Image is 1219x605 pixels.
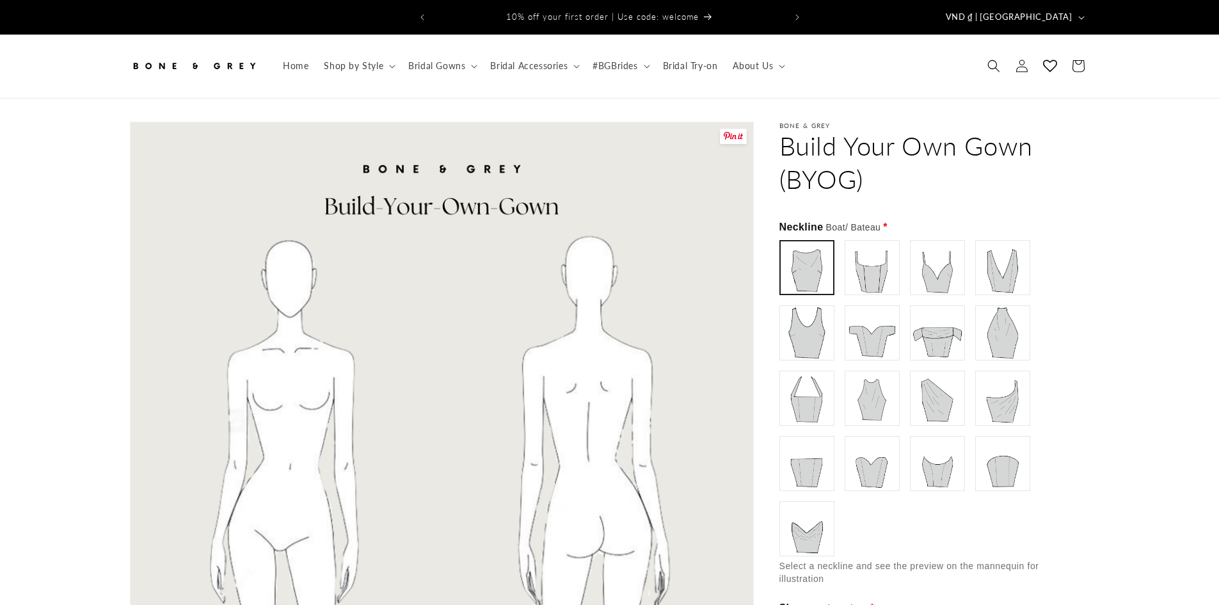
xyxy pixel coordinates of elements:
img: https://cdn.shopify.com/s/files/1/0750/3832/7081/files/off-shoulder_straight_69b741a5-1f6f-40ba-9... [912,307,963,359]
span: Home [283,60,308,72]
img: https://cdn.shopify.com/s/files/1/0750/3832/7081/files/square_7e0562ac-aecd-41ee-8590-69b11575ecc... [847,242,898,293]
img: https://cdn.shopify.com/s/files/1/0750/3832/7081/files/crescent_strapless_82f07324-8705-4873-92d2... [977,438,1028,489]
p: Bone & Grey [779,122,1090,129]
h1: Build Your Own Gown (BYOG) [779,129,1090,196]
img: https://cdn.shopify.com/s/files/1/0750/3832/7081/files/halter_straight_f0d600c4-90f4-4503-a970-e6... [781,373,833,424]
img: https://cdn.shopify.com/s/files/1/0750/3832/7081/files/high_neck.png?v=1756803384 [977,307,1028,359]
img: https://cdn.shopify.com/s/files/1/0750/3832/7081/files/v-neck_thick_straps_d2901628-028e-49ea-b62... [977,242,1028,293]
a: Bridal Try-on [655,52,726,79]
button: Previous announcement [408,5,436,29]
a: Home [275,52,316,79]
img: https://cdn.shopify.com/s/files/1/0750/3832/7081/files/v_neck_thin_straps_4722d919-4ab4-454d-8566... [912,242,963,293]
img: https://cdn.shopify.com/s/files/1/0750/3832/7081/files/round_neck.png?v=1756872555 [781,307,833,359]
img: https://cdn.shopify.com/s/files/1/0750/3832/7081/files/halter.png?v=1756872993 [847,373,898,424]
a: Bone and Grey Bridal [125,47,262,85]
img: https://cdn.shopify.com/s/files/1/0750/3832/7081/files/asymmetric_thin_a5500f79-df9c-4d9e-8e7b-99... [977,373,1028,424]
summary: Shop by Style [316,52,401,79]
span: Bridal Try-on [663,60,718,72]
summary: About Us [725,52,790,79]
img: Bone and Grey Bridal [130,52,258,80]
span: Neckline [779,220,881,235]
span: 10% off your first order | Use code: welcome [506,12,699,22]
summary: #BGBrides [585,52,655,79]
img: https://cdn.shopify.com/s/files/1/0750/3832/7081/files/off-shoulder_sweetheart_1bdca986-a4a1-4613... [847,307,898,359]
summary: Bridal Gowns [401,52,482,79]
button: Next announcement [783,5,811,29]
span: Shop by Style [324,60,383,72]
span: #BGBrides [593,60,637,72]
img: https://cdn.shopify.com/s/files/1/0750/3832/7081/files/sweetheart_strapless_7aea53ca-b593-4872-9c... [847,438,898,489]
span: Bridal Gowns [408,60,465,72]
button: VND ₫ | [GEOGRAPHIC_DATA] [938,5,1090,29]
span: Boat/ Bateau [826,222,881,232]
summary: Search [980,52,1008,80]
img: https://cdn.shopify.com/s/files/1/0750/3832/7081/files/straight_strapless_18c662df-be54-47ef-b3bf... [781,438,833,489]
img: https://cdn.shopify.com/s/files/1/0750/3832/7081/files/asymmetric_thick_aca1e7e1-7e80-4ab6-9dbb-1... [912,373,963,424]
span: Bridal Accessories [490,60,568,72]
span: About Us [733,60,773,72]
img: https://cdn.shopify.com/s/files/1/0750/3832/7081/files/boat_neck_e90dd235-88bb-46b2-8369-a1b9d139... [782,243,832,293]
summary: Bridal Accessories [482,52,585,79]
img: https://cdn.shopify.com/s/files/1/0750/3832/7081/files/v-neck_strapless_e6e16057-372c-4ed6-ad8b-8... [781,503,833,554]
span: Select a neckline and see the preview on the mannequin for illustration [779,561,1039,584]
span: VND ₫ | [GEOGRAPHIC_DATA] [946,11,1072,24]
img: https://cdn.shopify.com/s/files/1/0750/3832/7081/files/cateye_scoop_30b75c68-d5e8-4bfa-8763-e7190... [912,438,963,489]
